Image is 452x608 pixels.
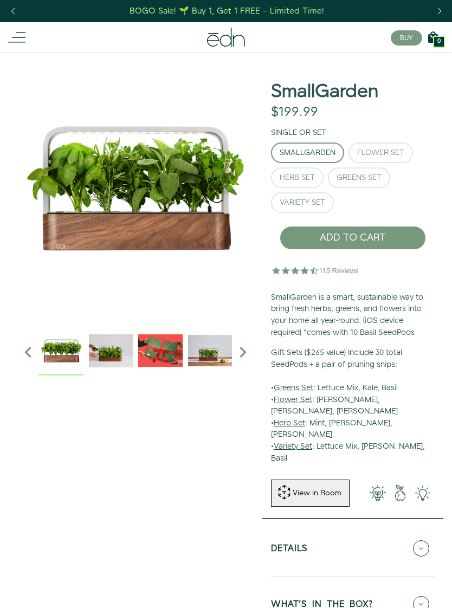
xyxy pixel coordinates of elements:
[232,341,254,363] i: Next slide
[39,328,83,373] img: Official-EDN-SMALLGARDEN-HERB-HERO-SLV-2000px_1024x.png
[89,328,133,376] div: 2 / 6
[271,143,344,163] button: SmallGarden
[328,167,390,188] button: Greens Set
[89,328,133,373] img: edn-trim-basil.2021-09-07_14_55_24_1024x.gif
[274,418,305,429] u: Herb Set
[188,328,233,373] img: edn-smallgarden-mixed-herbs-table-product-2000px_1024x.jpg
[271,544,308,557] h5: Details
[271,260,360,281] img: 4.5 star rating
[17,52,254,323] div: 1 / 6
[138,328,183,376] div: 3 / 6
[17,341,39,363] i: Previous slide
[389,485,411,501] img: green-earth.png
[280,174,315,182] div: Herb Set
[271,167,324,188] button: Herb Set
[274,441,312,452] u: Variety Set
[357,149,404,157] div: Flower Set
[271,292,435,339] p: SmallGarden is a smart, sustainable way to bring fresh herbs, greens, and flowers into your home ...
[348,143,413,163] button: Flower Set
[280,226,426,250] button: ADD TO CART
[367,485,389,501] img: 001-light-bulb.png
[271,347,402,370] b: Gift Sets ($265 value) Include 30 total SeedPods + a pair of pruning snips:
[274,394,312,405] u: Flower Set
[39,328,83,376] div: 1 / 6
[437,38,441,44] span: 0
[271,529,435,567] button: Details
[130,5,324,17] div: BOGO Sale! 🌱 Buy 1, Get 1 FREE – Limited Time!
[391,30,422,46] button: BUY
[271,480,350,507] button: View in Room
[271,192,334,213] button: Variety Set
[129,3,326,20] a: BOGO Sale! 🌱 Buy 1, Get 1 FREE – Limited Time!
[271,82,378,102] h1: SmallGarden
[411,485,434,501] img: edn-smallgarden-tech.png
[292,488,343,499] div: View in Room
[271,105,318,120] div: $199.99
[280,199,325,206] div: Variety Set
[17,52,254,323] img: Official-EDN-SMALLGARDEN-HERB-HERO-SLV-2000px_4096x.png
[337,174,382,182] div: Greens Set
[274,383,313,393] u: Greens Set
[138,328,183,373] img: EMAILS_-_Holiday_21_PT1_28_9986b34a-7908-4121-b1c1-9595d1e43abe_1024x.png
[271,347,435,464] p: • : Lettuce Mix, Kale, Basil • : [PERSON_NAME], [PERSON_NAME], [PERSON_NAME] • : Mint, [PERSON_NA...
[365,575,441,603] iframe: Opens a widget where you can find more information
[271,127,326,138] label: Single or Set
[188,328,233,376] div: 4 / 6
[280,149,335,157] div: SmallGarden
